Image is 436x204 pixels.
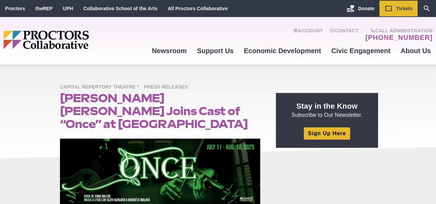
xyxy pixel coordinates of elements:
span: Press Releases [144,83,191,92]
img: Proctors logo [3,31,141,49]
a: Economic Development [239,42,326,60]
a: Civic Engagement [326,42,395,60]
a: Account [293,28,323,42]
a: All Proctors Collaborative [168,6,228,11]
a: UPH [63,6,73,11]
a: Proctors [5,6,25,11]
a: Contact [330,28,359,42]
span: Tickets [396,6,412,11]
h1: [PERSON_NAME] [PERSON_NAME] Joins Cast of “Once” at [GEOGRAPHIC_DATA] [60,92,260,130]
a: Capital Repertory Theatre * [60,84,142,90]
a: Tickets [379,1,418,16]
p: Subscribe to Our Newsletter. [284,101,370,119]
a: [PHONE_NUMBER] [365,33,433,42]
a: Press Releases [144,84,191,90]
span: Call Administration [363,28,433,33]
a: Collaborative School of the Arts [83,6,158,11]
span: Capital Repertory Theatre * [60,83,142,92]
a: Donate [342,1,379,16]
strong: Stay in the Know [296,102,358,110]
a: Search [418,1,436,16]
a: Newsroom [147,42,192,60]
a: Support Us [192,42,239,60]
a: About Us [395,42,436,60]
a: Sign Up Here [304,127,350,139]
span: Donate [358,6,374,11]
a: theREP [35,6,53,11]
